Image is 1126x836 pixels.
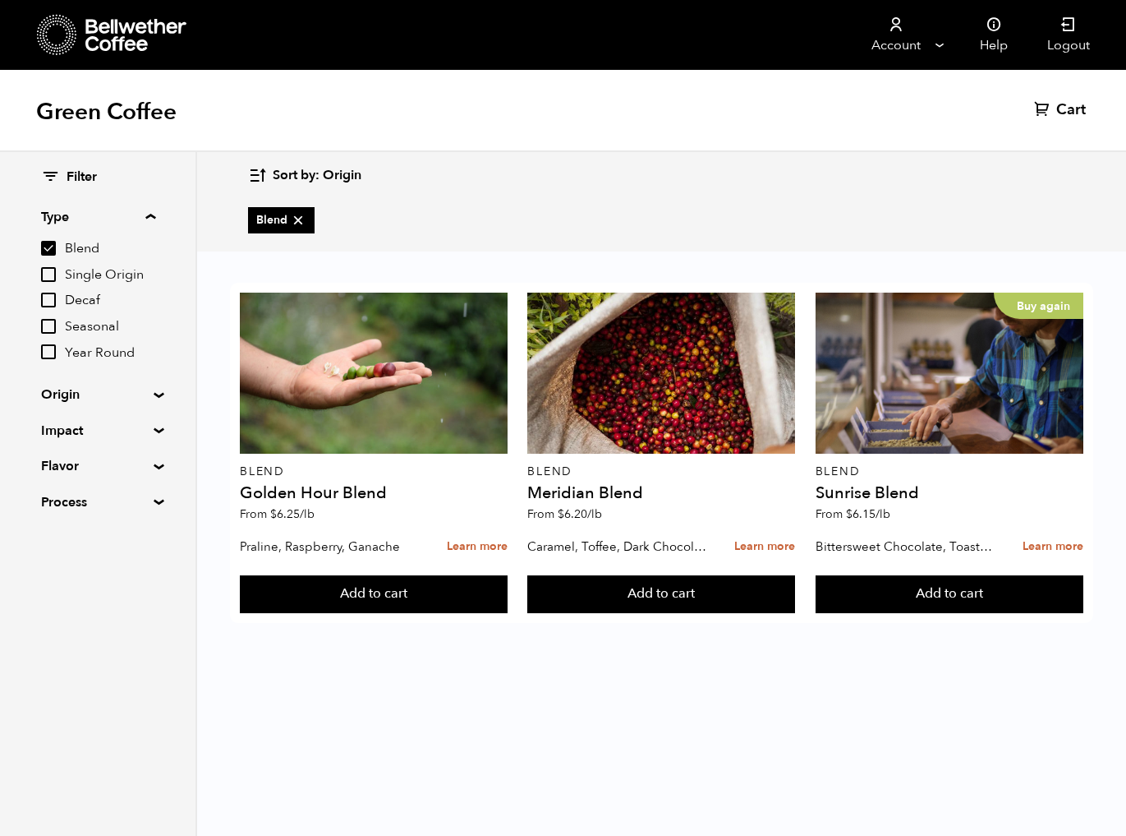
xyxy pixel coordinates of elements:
input: Blend [41,241,56,256]
span: Seasonal [65,318,155,336]
input: Seasonal [41,319,56,334]
summary: Impact [41,421,154,441]
span: /lb [876,506,890,522]
button: Sort by: Origin [248,156,361,195]
bdi: 6.20 [558,506,602,522]
h1: Green Coffee [36,97,177,127]
summary: Process [41,492,154,512]
summary: Origin [41,385,154,404]
button: Add to cart [240,575,508,613]
a: Learn more [734,529,795,565]
bdi: 6.15 [846,506,890,522]
span: Blend [256,212,306,229]
input: Single Origin [41,267,56,282]
span: Single Origin [65,266,155,284]
span: Sort by: Origin [273,167,361,185]
p: Bittersweet Chocolate, Toasted Marshmallow, Candied Orange, Praline [816,534,998,559]
input: Year Round [41,344,56,359]
span: From [240,506,315,522]
p: Buy again [994,293,1083,319]
summary: Type [41,207,155,227]
button: Add to cart [527,575,795,613]
summary: Flavor [41,456,154,476]
h4: Sunrise Blend [816,485,1083,501]
span: Year Round [65,344,155,363]
span: Decaf [65,292,155,310]
span: /lb [300,506,315,522]
span: Cart [1056,100,1086,120]
p: Caramel, Toffee, Dark Chocolate [527,534,710,559]
a: Buy again [816,293,1083,454]
span: /lb [587,506,602,522]
span: Filter [67,169,97,187]
p: Praline, Raspberry, Ganache [240,534,422,559]
p: Blend [816,466,1083,478]
span: From [816,506,890,522]
a: Cart [1034,100,1090,120]
span: Blend [65,240,155,258]
input: Decaf [41,293,56,307]
p: Blend [240,466,508,478]
bdi: 6.25 [270,506,315,522]
button: Add to cart [816,575,1083,613]
span: $ [846,506,853,522]
span: $ [270,506,277,522]
a: Learn more [1023,529,1083,565]
h4: Meridian Blend [527,485,795,501]
h4: Golden Hour Blend [240,485,508,501]
p: Blend [527,466,795,478]
span: $ [558,506,564,522]
a: Learn more [447,529,508,565]
span: From [527,506,602,522]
